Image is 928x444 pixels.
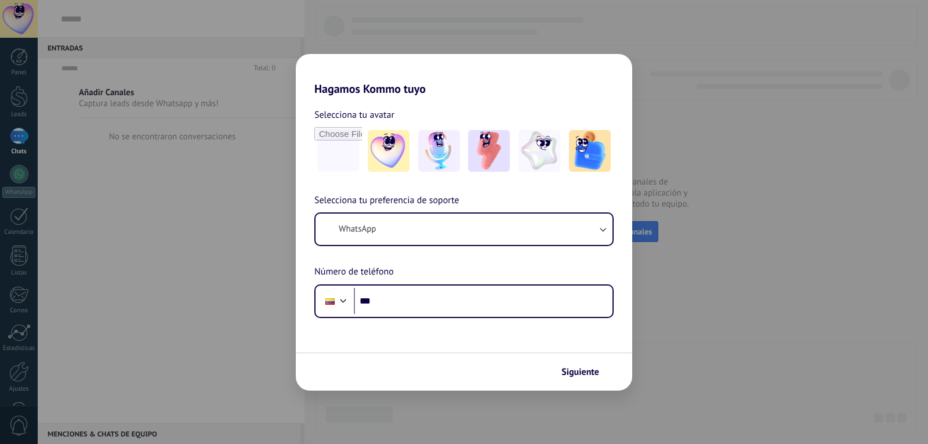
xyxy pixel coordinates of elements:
[314,265,394,280] span: Número de teléfono
[316,214,612,245] button: WhatsApp
[314,107,394,122] span: Selecciona tu avatar
[339,223,376,235] span: WhatsApp
[556,362,615,382] button: Siguiente
[314,193,459,208] span: Selecciona tu preferencia de soporte
[468,130,510,172] img: -3.jpeg
[319,289,341,313] div: Colombia: + 57
[569,130,611,172] img: -5.jpeg
[418,130,460,172] img: -2.jpeg
[561,368,599,376] span: Siguiente
[519,130,560,172] img: -4.jpeg
[368,130,409,172] img: -1.jpeg
[296,54,632,96] h2: Hagamos Kommo tuyo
